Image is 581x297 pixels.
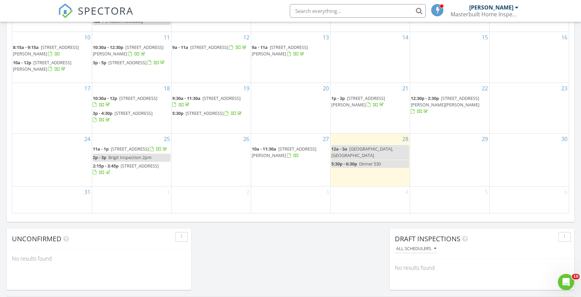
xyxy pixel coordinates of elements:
a: Go to August 29, 2025 [480,134,489,144]
td: Go to September 6, 2025 [489,186,569,213]
span: [STREET_ADDRESS] [111,146,149,152]
td: Go to August 29, 2025 [410,134,489,186]
td: Go to September 3, 2025 [251,186,330,213]
div: All schedulers [396,246,436,251]
a: 11a - 1p [STREET_ADDRESS] [93,145,171,153]
span: [STREET_ADDRESS] [115,110,153,116]
a: 3p - 5p [STREET_ADDRESS] [93,59,166,66]
td: Go to September 2, 2025 [171,186,251,213]
span: 10a - 11:30a [252,146,276,152]
span: 12:30p - 2:30p [411,95,439,101]
a: 10:30a - 12:30p [STREET_ADDRESS][PERSON_NAME] [93,44,163,57]
td: Go to August 16, 2025 [489,32,569,83]
div: No results found [7,249,191,268]
a: Go to August 13, 2025 [321,32,330,43]
a: 5:30p [STREET_ADDRESS] [172,110,243,116]
span: [GEOGRAPHIC_DATA], [GEOGRAPHIC_DATA] [331,146,393,158]
td: Go to August 30, 2025 [489,134,569,186]
a: Go to August 31, 2025 [83,187,92,197]
td: Go to August 14, 2025 [330,32,410,83]
a: 9:30a - 11:30a [STREET_ADDRESS] [172,94,250,109]
img: The Best Home Inspection Software - Spectora [58,3,73,18]
td: Go to September 1, 2025 [92,186,171,213]
a: Go to August 25, 2025 [162,134,171,144]
a: Go to August 24, 2025 [83,134,92,144]
span: [STREET_ADDRESS] [108,59,146,66]
a: 12:30p - 2:30p [STREET_ADDRESS][PERSON_NAME][PERSON_NAME] [411,94,489,116]
span: SPECTORA [78,3,134,18]
a: 2:15p - 3:45p [STREET_ADDRESS] [93,163,159,175]
a: Go to August 19, 2025 [242,83,251,94]
td: Go to August 17, 2025 [12,83,92,133]
span: 9a - 11a [172,44,188,50]
a: 3p - 4:30p [STREET_ADDRESS] [93,110,153,123]
span: [STREET_ADDRESS] [190,44,228,50]
span: 8:15a - 9:15a [13,44,39,50]
a: Go to September 1, 2025 [165,187,171,197]
a: Go to August 11, 2025 [162,32,171,43]
td: Go to August 31, 2025 [12,186,92,213]
span: [STREET_ADDRESS][PERSON_NAME] [331,95,385,108]
a: 10a - 11:30a [STREET_ADDRESS][PERSON_NAME] [252,145,330,160]
a: Go to August 30, 2025 [560,134,569,144]
td: Go to August 13, 2025 [251,32,330,83]
td: Go to August 21, 2025 [330,83,410,133]
span: 1p - 3p [331,95,345,101]
span: Dinner 530 [359,161,381,167]
a: Go to August 21, 2025 [401,83,410,94]
span: 10a - 12p [13,59,31,66]
a: Go to August 14, 2025 [401,32,410,43]
span: 9a - 11a [252,44,268,50]
button: All schedulers [395,244,438,254]
span: 11a - 1p [93,146,109,152]
span: [STREET_ADDRESS][PERSON_NAME] [93,44,163,57]
span: 5:30p - 6:30p [331,161,357,167]
a: 9:30a - 11:30a [STREET_ADDRESS] [172,95,241,108]
a: 5:30p [STREET_ADDRESS] [172,109,250,118]
a: 12:30p - 2:30p [STREET_ADDRESS][PERSON_NAME][PERSON_NAME] [411,95,479,114]
a: Go to September 2, 2025 [245,187,251,197]
span: 2p - 3p [93,154,106,160]
a: Go to August 27, 2025 [321,134,330,144]
a: 9a - 11a [STREET_ADDRESS][PERSON_NAME] [252,44,308,57]
span: [STREET_ADDRESS][PERSON_NAME] [252,44,308,57]
span: Brigit Inspection 2pm [108,154,152,160]
td: Go to August 15, 2025 [410,32,489,83]
td: Go to August 28, 2025 [330,134,410,186]
td: Go to August 20, 2025 [251,83,330,133]
a: Go to August 16, 2025 [560,32,569,43]
a: Go to August 10, 2025 [83,32,92,43]
td: Go to August 18, 2025 [92,83,171,133]
a: 11a - 1p [STREET_ADDRESS] [93,146,168,152]
span: Draft Inspections [395,234,460,243]
a: Go to September 6, 2025 [563,187,569,197]
iframe: Intercom live chat [558,274,574,290]
a: 10:30a - 12p [STREET_ADDRESS] [93,94,171,109]
span: 10 [572,274,580,279]
a: 8:15a - 9:15a [STREET_ADDRESS][PERSON_NAME] [13,44,79,57]
td: Go to August 10, 2025 [12,32,92,83]
td: Go to September 5, 2025 [410,186,489,213]
a: Go to August 20, 2025 [321,83,330,94]
span: 3p - 4:30p [93,110,112,116]
span: 2:15p - 3:45p [93,163,119,169]
a: Go to September 3, 2025 [324,187,330,197]
span: [STREET_ADDRESS] [203,95,241,101]
a: 1p - 3p [STREET_ADDRESS][PERSON_NAME] [331,95,385,108]
span: Unconfirmed [12,234,61,243]
a: 10:30a - 12p [STREET_ADDRESS] [93,95,157,108]
a: 3p - 4:30p [STREET_ADDRESS] [93,109,171,124]
a: 9a - 11a [STREET_ADDRESS] [172,43,250,52]
span: [STREET_ADDRESS] [121,163,159,169]
a: 10a - 12p [STREET_ADDRESS][PERSON_NAME] [13,59,71,72]
div: Masterbuilt Home Inspection [451,11,518,18]
span: 5:30p [172,110,183,116]
a: Go to August 17, 2025 [83,83,92,94]
a: 10a - 12p [STREET_ADDRESS][PERSON_NAME] [13,59,91,73]
a: 10a - 11:30a [STREET_ADDRESS][PERSON_NAME] [252,146,316,158]
a: Go to September 5, 2025 [483,187,489,197]
a: 2:15p - 3:45p [STREET_ADDRESS] [93,162,171,177]
span: [STREET_ADDRESS][PERSON_NAME] [13,44,79,57]
a: SPECTORA [58,9,134,23]
td: Go to August 19, 2025 [171,83,251,133]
